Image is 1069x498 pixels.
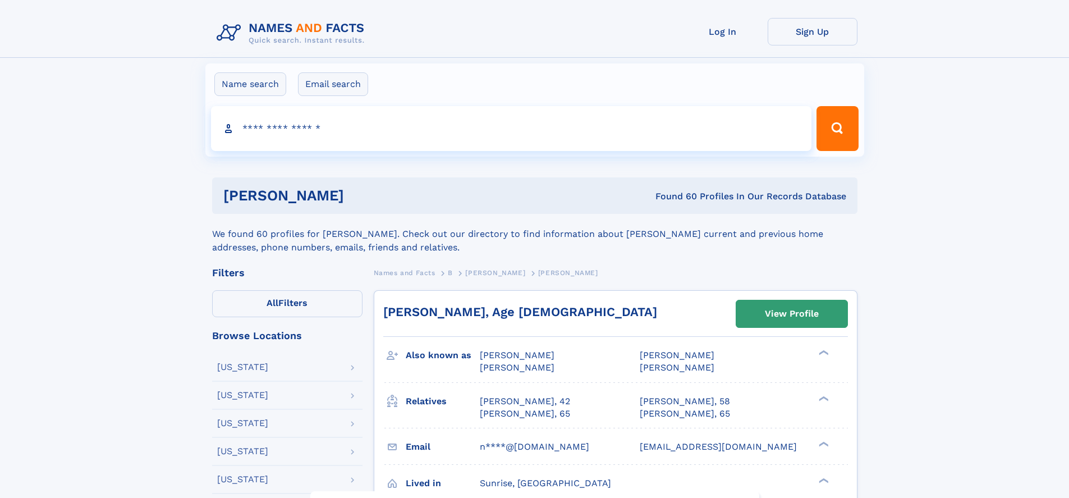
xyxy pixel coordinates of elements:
[212,331,363,341] div: Browse Locations
[448,266,453,280] a: B
[499,190,846,203] div: Found 60 Profiles In Our Records Database
[383,305,657,319] a: [PERSON_NAME], Age [DEMOGRAPHIC_DATA]
[217,475,268,484] div: [US_STATE]
[480,362,554,373] span: [PERSON_NAME]
[448,269,453,277] span: B
[374,266,435,280] a: Names and Facts
[816,440,829,447] div: ❯
[480,478,611,488] span: Sunrise, [GEOGRAPHIC_DATA]
[212,290,363,317] label: Filters
[465,266,525,280] a: [PERSON_NAME]
[480,408,570,420] a: [PERSON_NAME], 65
[212,268,363,278] div: Filters
[736,300,847,327] a: View Profile
[267,298,278,308] span: All
[816,395,829,402] div: ❯
[465,269,525,277] span: [PERSON_NAME]
[212,214,857,254] div: We found 60 profiles for [PERSON_NAME]. Check out our directory to find information about [PERSON...
[640,350,714,360] span: [PERSON_NAME]
[480,395,570,408] a: [PERSON_NAME], 42
[217,363,268,372] div: [US_STATE]
[406,392,480,411] h3: Relatives
[212,18,374,48] img: Logo Names and Facts
[406,474,480,493] h3: Lived in
[480,350,554,360] span: [PERSON_NAME]
[538,269,598,277] span: [PERSON_NAME]
[768,18,857,45] a: Sign Up
[816,349,829,357] div: ❯
[217,391,268,400] div: [US_STATE]
[214,72,286,96] label: Name search
[217,419,268,428] div: [US_STATE]
[640,441,797,452] span: [EMAIL_ADDRESS][DOMAIN_NAME]
[678,18,768,45] a: Log In
[640,395,730,408] a: [PERSON_NAME], 58
[406,346,480,365] h3: Also known as
[298,72,368,96] label: Email search
[406,437,480,456] h3: Email
[816,106,858,151] button: Search Button
[640,408,730,420] a: [PERSON_NAME], 65
[765,301,819,327] div: View Profile
[217,447,268,456] div: [US_STATE]
[816,477,829,484] div: ❯
[640,362,714,373] span: [PERSON_NAME]
[223,189,500,203] h1: [PERSON_NAME]
[211,106,812,151] input: search input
